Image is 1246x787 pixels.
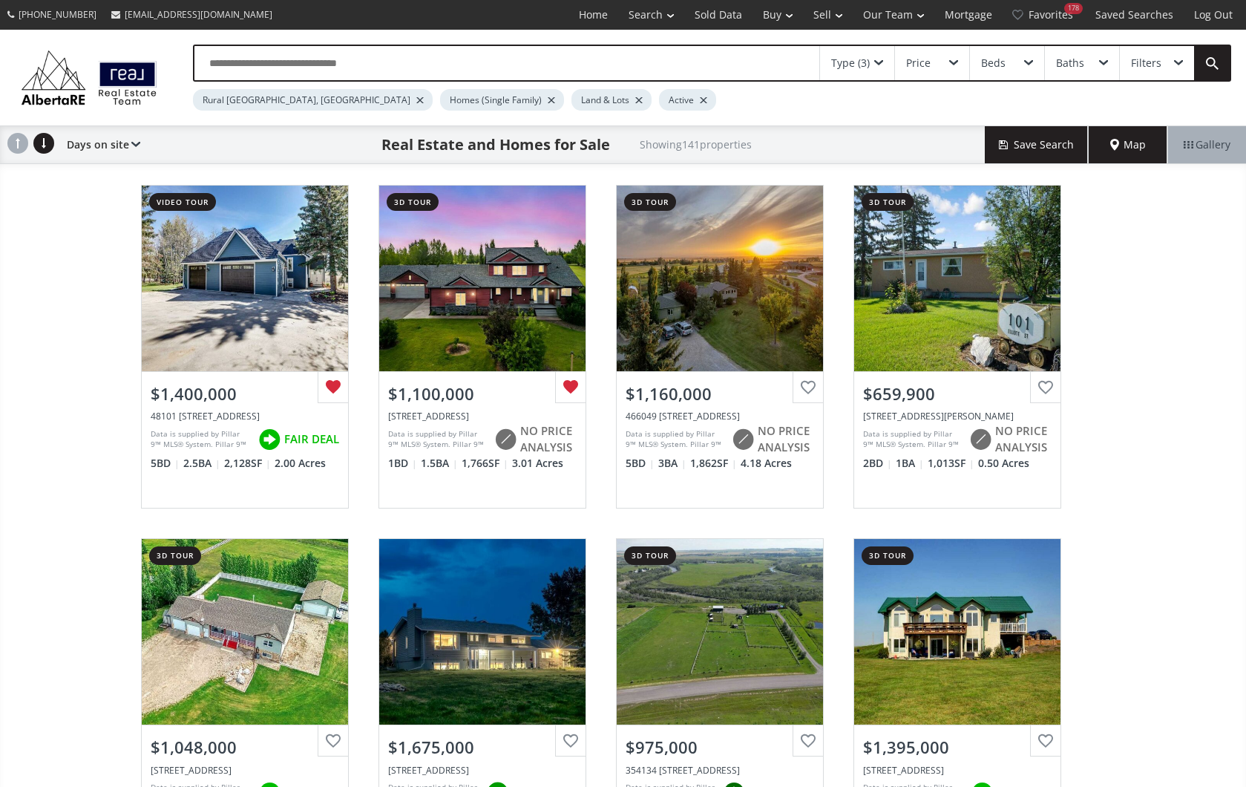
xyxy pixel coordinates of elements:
a: 3d tour$1,100,000[STREET_ADDRESS]Data is supplied by Pillar 9™ MLS® System. Pillar 9™ is the owne... [364,170,601,523]
div: 119016 273 Avenue East, Rural Foothills County, AB T1S 4G3 [388,764,577,777]
span: [EMAIL_ADDRESS][DOMAIN_NAME] [125,8,272,21]
div: Active [659,89,716,111]
a: 3d tour$1,160,000466049 [STREET_ADDRESS]Data is supplied by Pillar 9™ MLS® System. Pillar 9™ is t... [601,170,839,523]
img: rating icon [255,425,284,454]
span: FAIR DEAL [284,431,339,447]
span: Map [1110,137,1146,152]
img: rating icon [965,425,995,454]
a: [EMAIL_ADDRESS][DOMAIN_NAME] [104,1,280,28]
div: $1,395,000 [863,736,1052,759]
div: 466049 120 Street East, Rural Foothills County, AB T1V 1N3 [626,410,814,422]
h2: Showing 141 properties [640,139,752,150]
a: video tour$1,400,00048101 [STREET_ADDRESS]Data is supplied by Pillar 9™ MLS® System. Pillar 9™ is... [126,170,364,523]
a: 3d tour$659,900[STREET_ADDRESS][PERSON_NAME]Data is supplied by Pillar 9™ MLS® System. Pillar 9™ ... [839,170,1076,523]
div: $1,400,000 [151,382,339,405]
div: Map [1089,126,1167,163]
span: 3 BA [658,456,686,471]
span: 1,862 SF [690,456,737,471]
span: 1.5 BA [421,456,458,471]
div: Gallery [1167,126,1246,163]
img: Logo [15,47,163,108]
span: 1 BD [388,456,417,471]
span: 3.01 Acres [512,456,563,471]
span: Gallery [1184,137,1230,152]
span: 0.50 Acres [978,456,1029,471]
div: $1,160,000 [626,382,814,405]
span: 2,128 SF [224,456,271,471]
img: rating icon [728,425,758,454]
span: 4.18 Acres [741,456,792,471]
span: 2.5 BA [183,456,220,471]
div: Homes (Single Family) [440,89,564,111]
span: [PHONE_NUMBER] [19,8,96,21]
div: 48101 244 Avenue West, Rural Foothills County, AB T1S 4C5 [151,410,339,422]
div: $975,000 [626,736,814,759]
span: 5 BD [626,456,655,471]
span: 1,766 SF [462,456,508,471]
span: 1,013 SF [928,456,974,471]
div: $1,675,000 [388,736,577,759]
span: NO PRICE ANALYSIS [995,423,1052,455]
span: 2.00 Acres [275,456,326,471]
h1: Real Estate and Homes for Sale [381,134,610,155]
div: 101 Elliott Street, Rural Foothills County, AB T0L0A0 [863,410,1052,422]
span: NO PRICE ANALYSIS [758,423,814,455]
div: 642243 72 Street East, Rural Foothills County, AB T0L0P0 [863,764,1052,777]
div: Price [906,58,931,68]
span: 5 BD [151,456,180,471]
span: NO PRICE ANALYSIS [520,423,577,455]
div: Data is supplied by Pillar 9™ MLS® System. Pillar 9™ is the owner of the copyright in its MLS® Sy... [151,428,251,451]
div: $659,900 [863,382,1052,405]
span: 2 BD [863,456,892,471]
div: Type (3) [831,58,870,68]
img: rating icon [491,425,520,454]
div: 178 [1064,3,1083,14]
div: Data is supplied by Pillar 9™ MLS® System. Pillar 9™ is the owner of the copyright in its MLS® Sy... [388,428,487,451]
div: $1,048,000 [151,736,339,759]
div: Rural [GEOGRAPHIC_DATA], [GEOGRAPHIC_DATA] [193,89,433,111]
div: Baths [1056,58,1084,68]
button: Save Search [985,126,1089,163]
span: 1 BA [896,456,924,471]
div: Beds [981,58,1006,68]
div: Days on site [59,126,140,163]
div: Data is supplied by Pillar 9™ MLS® System. Pillar 9™ is the owner of the copyright in its MLS® Sy... [626,428,724,451]
div: 17 Ravencrest Drive, Rural Foothills County, AB T1S 0E8 [388,410,577,422]
div: Land & Lots [571,89,652,111]
div: 290048 34 Street West, Rural Foothills County, AB T1S 7A5 [151,764,339,777]
div: Data is supplied by Pillar 9™ MLS® System. Pillar 9™ is the owner of the copyright in its MLS® Sy... [863,428,962,451]
div: 354134 80 Street East, Rural Foothills County, AB T1S 4R1 [626,764,814,777]
div: Filters [1131,58,1161,68]
div: $1,100,000 [388,382,577,405]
